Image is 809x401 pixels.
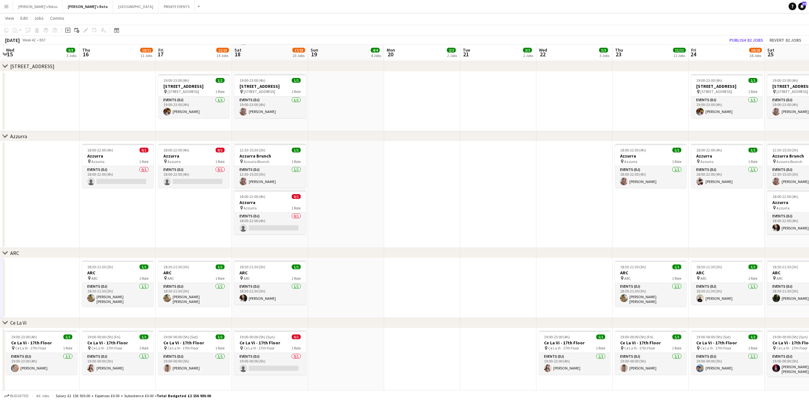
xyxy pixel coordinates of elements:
[798,3,806,10] a: 39
[5,37,20,43] div: [DATE]
[18,14,30,22] a: Edit
[3,392,30,399] button: Budgeted
[10,63,54,69] div: [STREET_ADDRESS]
[20,15,28,21] span: Edit
[10,250,19,256] div: ARC
[10,133,27,139] div: Azzurra
[5,15,14,21] span: View
[802,2,806,6] span: 39
[727,36,766,44] button: Publish 82 jobs
[10,320,26,326] div: Ce La Vi
[13,0,63,13] button: [PERSON_NAME]'s Rotas
[39,38,46,42] div: BST
[113,0,159,13] button: [GEOGRAPHIC_DATA]
[50,15,64,21] span: Comms
[10,394,29,398] span: Budgeted
[32,14,46,22] a: Jobs
[157,393,211,398] span: Total Budgeted £2 156 930.00
[35,393,50,398] span: All jobs
[63,0,113,13] button: [PERSON_NAME]'s Rota
[767,36,804,44] button: Revert 82 jobs
[34,15,44,21] span: Jobs
[3,14,17,22] a: View
[159,0,195,13] button: PRIVATE EVENTS
[47,14,67,22] a: Comms
[56,393,211,398] div: Salary £2 156 930.00 + Expenses £0.00 + Subsistence £0.00 =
